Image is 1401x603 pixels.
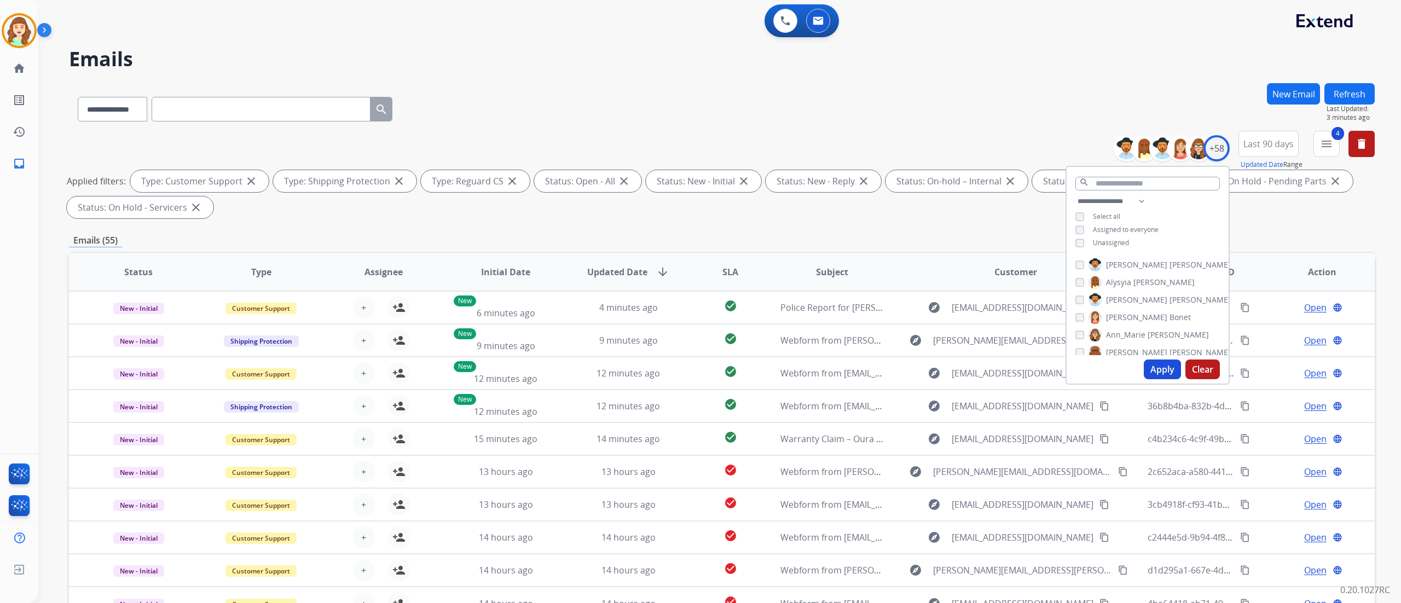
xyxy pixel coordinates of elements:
[225,467,297,478] span: Customer Support
[952,498,1093,511] span: [EMAIL_ADDRESS][DOMAIN_NAME]
[1241,160,1283,169] button: Updated Date
[646,170,761,192] div: Status: New - Initial
[353,559,375,581] button: +
[225,303,297,314] span: Customer Support
[928,301,941,314] mat-icon: explore
[933,465,1111,478] span: [PERSON_NAME][EMAIL_ADDRESS][DOMAIN_NAME]
[780,400,1028,412] span: Webform from [EMAIL_ADDRESS][DOMAIN_NAME] on [DATE]
[1032,170,1182,192] div: Status: On-hold - Customer
[225,532,297,544] span: Customer Support
[1333,565,1342,575] mat-icon: language
[225,368,297,380] span: Customer Support
[477,340,535,352] span: 9 minutes ago
[1327,113,1375,122] span: 3 minutes ago
[1240,565,1250,575] mat-icon: content_copy
[124,265,153,279] span: Status
[1240,532,1250,542] mat-icon: content_copy
[766,170,881,192] div: Status: New - Reply
[780,466,1096,478] span: Webform from [PERSON_NAME][EMAIL_ADDRESS][DOMAIN_NAME] on [DATE]
[780,334,1096,346] span: Webform from [PERSON_NAME][EMAIL_ADDRESS][DOMAIN_NAME] on [DATE]
[1148,531,1316,543] span: c2444e5d-9b94-4f81-bb9d-2e99931672e9
[1148,400,1316,412] span: 36b8b4ba-832b-4dfc-aeed-23c1dc852319
[724,299,737,312] mat-icon: check_circle
[392,175,406,188] mat-icon: close
[1304,334,1327,347] span: Open
[933,564,1111,577] span: [PERSON_NAME][EMAIL_ADDRESS][PERSON_NAME][DOMAIN_NAME]
[1106,294,1167,305] span: [PERSON_NAME]
[189,201,202,214] mat-icon: close
[952,531,1093,544] span: [EMAIL_ADDRESS][DOMAIN_NAME]
[780,564,1164,576] span: Webform from [PERSON_NAME][EMAIL_ADDRESS][PERSON_NAME][DOMAIN_NAME] on [DATE]
[724,529,737,542] mat-icon: check_circle
[1304,301,1327,314] span: Open
[113,532,164,544] span: New - Initial
[1333,368,1342,378] mat-icon: language
[1185,360,1220,379] button: Clear
[928,367,941,380] mat-icon: explore
[1241,160,1302,169] span: Range
[361,367,366,380] span: +
[816,265,848,279] span: Subject
[1093,212,1120,221] span: Select all
[361,432,366,445] span: +
[474,433,537,445] span: 15 minutes ago
[1320,137,1333,150] mat-icon: menu
[361,301,366,314] span: +
[477,307,535,319] span: 6 minutes ago
[454,328,476,339] p: New
[1333,467,1342,477] mat-icon: language
[69,234,122,247] p: Emails (55)
[113,401,164,413] span: New - Initial
[1099,532,1109,542] mat-icon: content_copy
[599,334,658,346] span: 9 minutes ago
[1240,500,1250,509] mat-icon: content_copy
[1093,225,1159,234] span: Assigned to everyone
[392,564,406,577] mat-icon: person_add
[1148,329,1209,340] span: [PERSON_NAME]
[1243,142,1294,146] span: Last 90 days
[1004,175,1017,188] mat-icon: close
[474,405,537,418] span: 12 minutes ago
[1148,466,1312,478] span: 2c652aca-a580-441e-bbd6-5cf582df9c4b
[601,531,656,543] span: 14 hours ago
[113,467,164,478] span: New - Initial
[392,399,406,413] mat-icon: person_add
[1324,83,1375,105] button: Refresh
[113,500,164,511] span: New - Initial
[933,334,1111,347] span: [PERSON_NAME][EMAIL_ADDRESS][DOMAIN_NAME]
[1238,131,1299,157] button: Last 90 days
[361,399,366,413] span: +
[534,170,641,192] div: Status: Open - All
[361,334,366,347] span: +
[113,565,164,577] span: New - Initial
[1106,312,1167,323] span: [PERSON_NAME]
[724,562,737,575] mat-icon: check_circle
[67,196,213,218] div: Status: On Hold - Servicers
[1333,335,1342,345] mat-icon: language
[353,526,375,548] button: +
[1186,170,1353,192] div: Status: On Hold - Pending Parts
[724,365,737,378] mat-icon: check_circle
[224,401,299,413] span: Shipping Protection
[113,335,164,347] span: New - Initial
[1267,83,1320,105] button: New Email
[724,398,737,411] mat-icon: check_circle
[392,531,406,544] mat-icon: person_add
[13,125,26,138] mat-icon: history
[928,432,941,445] mat-icon: explore
[885,170,1028,192] div: Status: On-hold – Internal
[454,361,476,372] p: New
[1355,137,1368,150] mat-icon: delete
[780,367,1028,379] span: Webform from [EMAIL_ADDRESS][DOMAIN_NAME] on [DATE]
[952,432,1093,445] span: [EMAIL_ADDRESS][DOMAIN_NAME]
[597,367,660,379] span: 12 minutes ago
[1148,433,1309,445] span: c4b234c6-4c9f-49ba-99f1-cfea2068192d
[1331,127,1344,140] span: 4
[353,461,375,483] button: +
[952,367,1093,380] span: [EMAIL_ADDRESS][DOMAIN_NAME]
[1148,498,1306,511] span: 3cb4918f-cf93-41b1-9e60-44f89f77dcfb
[1327,105,1375,113] span: Last Updated:
[13,157,26,170] mat-icon: inbox
[724,463,737,477] mat-icon: check_circle
[353,494,375,515] button: +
